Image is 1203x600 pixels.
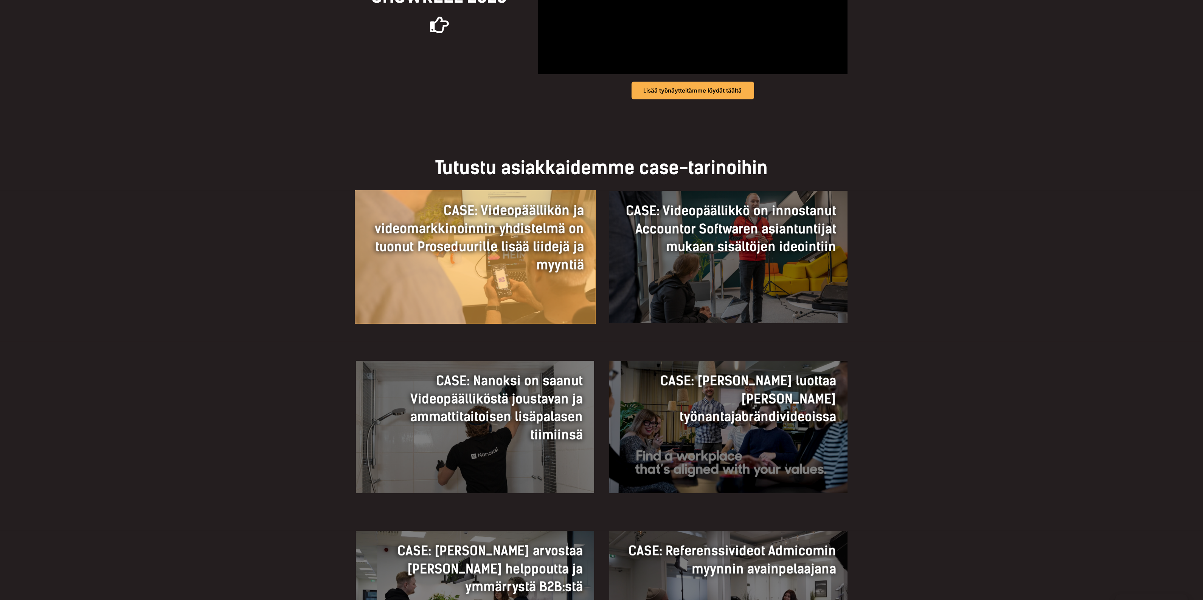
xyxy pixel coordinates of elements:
h3: CASE: Nanoksi on saanut Videopäälliköstä joustavan ja ammattitaitoisen lisäpalasen tiimiinsä [367,372,583,444]
h2: Tutustu asiakkaidemme case-tarinoihin [356,156,848,179]
h3: CASE: Videopäällikön ja videomarkkinoinnin yhdistelmä on tuonut Proseduurille lisää liidejä ja my... [366,201,584,274]
h3: CASE: Videopäällikkö on innostanut Accountor Softwaren asiantuntijat mukaan sisältöjen ideointiin [621,202,836,256]
h3: CASE: [PERSON_NAME] arvostaa [PERSON_NAME] helppoutta ja ymmärrystä B2B:stä [367,542,583,596]
h3: CASE: [PERSON_NAME] luottaa [PERSON_NAME] työnantajabrändivideoissa [621,372,836,426]
a: Lisää työnäytteitämme löydät täältä [632,82,754,99]
a: CASE: Nanoksi on saanut Videopäälliköstä joustavan ja ammattitaitoisen lisäpalasen tiimiinsä [356,361,594,493]
h3: CASE: Referenssivideot Admicomin myynnin avainpelaajana [621,542,836,578]
span: Lisää työnäytteitämme löydät täältä [644,88,742,93]
a: CASE: Videopäällikön ja videomarkkinoinnin yhdistelmä on tuonut Proseduurille lisää liidejä ja my... [354,190,595,324]
a: CASE: [PERSON_NAME] luottaa [PERSON_NAME] työnantajabrändivideoissa [609,361,848,493]
a: CASE: Videopäällikkö on innostanut Accountor Softwaren asiantuntijat mukaan sisältöjen ideointiin [609,191,848,323]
